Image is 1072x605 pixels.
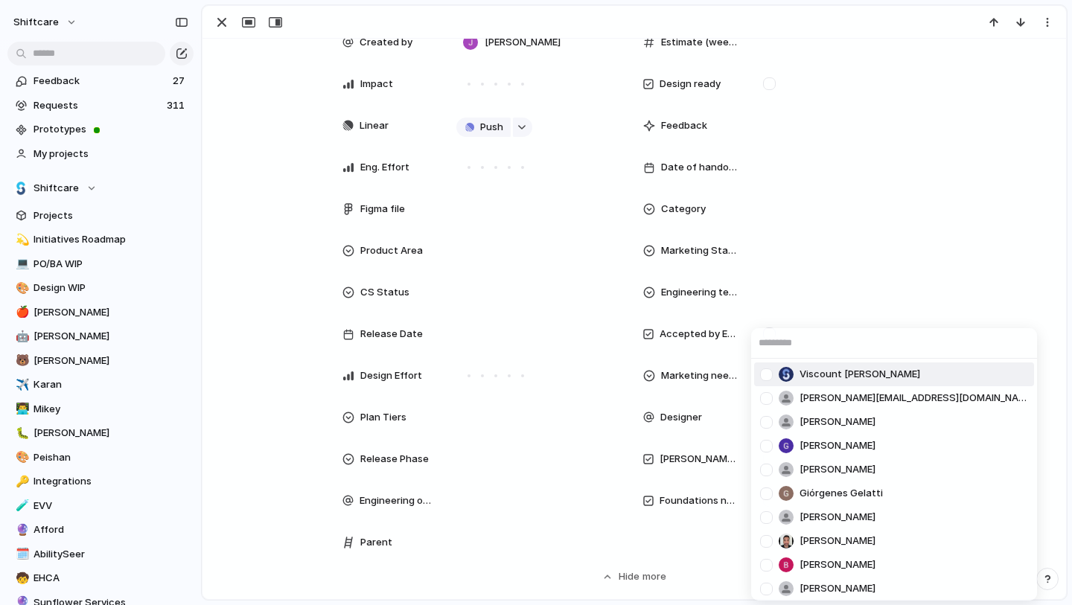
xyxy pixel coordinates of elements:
span: [PERSON_NAME] [800,438,875,453]
span: [PERSON_NAME] [800,581,875,596]
span: [PERSON_NAME] [800,462,875,477]
span: [PERSON_NAME][EMAIL_ADDRESS][DOMAIN_NAME] [800,391,1028,406]
span: [PERSON_NAME] [800,414,875,429]
span: Viscount [PERSON_NAME] [800,367,920,382]
span: Giórgenes Gelatti [800,486,883,501]
span: [PERSON_NAME] [800,534,875,548]
span: [PERSON_NAME] [800,510,875,525]
span: [PERSON_NAME] [800,557,875,572]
